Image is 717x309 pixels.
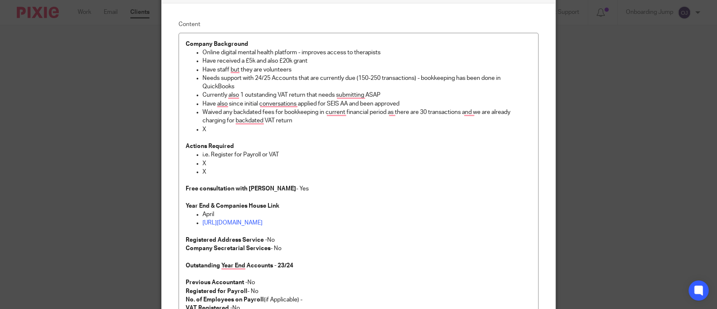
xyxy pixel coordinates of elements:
[186,185,531,193] p: - Yes
[202,168,531,176] p: X
[186,278,531,287] p: No
[202,151,531,159] p: i.e. Register for Payroll or VAT
[202,159,531,168] p: X
[186,246,271,251] strong: Company Secretarial Services
[186,244,531,253] p: - No
[186,41,248,47] strong: Company Background
[202,74,531,91] p: Needs support with 24/25 Accounts that are currently due (150-250 transactions) - bookkeeping has...
[202,48,531,57] p: Online digital mental health platform - improves access to therapists
[186,203,279,209] strong: Year End & Companies House Link
[179,20,538,29] label: Content
[186,236,531,244] p: No
[202,100,531,108] p: Have also since initial conversations applied for SEIS AA and been approved
[202,91,531,99] p: Currently also 1 outstanding VAT return that needs submitting ASAP
[186,288,247,294] strong: Registered for Payroll
[186,280,247,285] strong: Previous Accountant -
[186,297,264,303] strong: No. of Employees on Payroll
[186,237,267,243] strong: Registered Address Service -
[186,287,531,296] p: - No
[202,210,531,219] p: April
[202,66,531,74] p: Have staff but they are volunteers
[202,220,263,226] a: [URL][DOMAIN_NAME]
[202,125,531,134] p: X
[186,186,296,192] strong: Free consultation with [PERSON_NAME]
[202,108,531,125] p: Waived any backdated fees for bookkeeping in current financial period as there are 30 transaction...
[186,296,531,304] p: (if Applicable) -
[202,57,531,65] p: Have received a £5k and also £20k grant
[186,263,293,269] strong: Outstanding Year End Accounts - 23/24
[186,143,234,149] strong: Actions Required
